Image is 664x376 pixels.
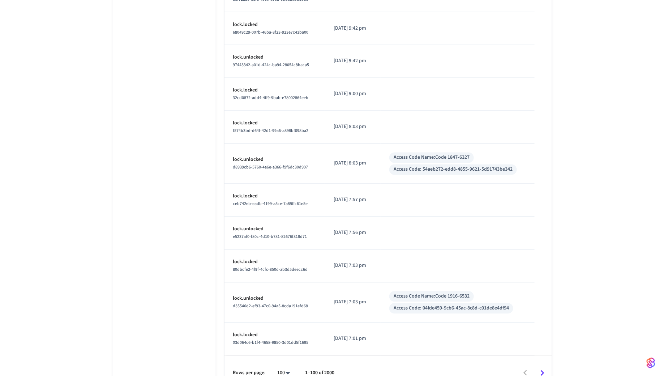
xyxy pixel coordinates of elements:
[233,234,307,240] span: e5237af0-f80c-4d10-b781-82676f818d71
[233,87,317,94] p: lock.locked
[394,154,470,162] div: Access Code Name: Code 1847-6327
[394,305,509,312] div: Access Code: 04fde459-9cb6-45ac-8c8d-c01de8e4df94
[233,295,317,303] p: lock.unlocked
[334,229,372,237] p: [DATE] 7:56 pm
[394,293,470,300] div: Access Code Name: Code 1916-6532
[233,332,317,339] p: lock.locked
[233,120,317,127] p: lock.locked
[233,193,317,200] p: lock.locked
[233,54,317,61] p: lock.unlocked
[334,335,372,343] p: [DATE] 7:01 pm
[233,128,309,134] span: f574b3bd-d64f-42d1-99a6-a898bf098ba2
[233,156,317,164] p: lock.unlocked
[334,123,372,131] p: [DATE] 8:03 pm
[233,340,309,346] span: 03d064c6-b1f4-4658-9850-3d01dd5f1695
[233,21,317,29] p: lock.locked
[233,258,317,266] p: lock.locked
[394,166,513,174] div: Access Code: 54aeb272-edd8-4855-9621-5d91743be342
[233,62,309,68] span: 97443342-a01d-424c-ba94-28054c8baca5
[334,262,372,270] p: [DATE] 7:03 pm
[233,29,309,35] span: 68049c29-007b-46ba-8f23-923e7c43ba00
[233,303,308,309] span: d35546d2-ef93-47c0-94a5-8cda191efd68
[334,57,372,65] p: [DATE] 9:42 pm
[334,160,372,167] p: [DATE] 8:03 pm
[334,25,372,32] p: [DATE] 9:42 pm
[334,90,372,98] p: [DATE] 9:00 pm
[233,267,308,273] span: 80dbcfe2-4f9f-4cfc-850d-ab3d5deecc6d
[334,299,372,306] p: [DATE] 7:03 pm
[233,164,308,171] span: d8939cb6-5760-4a6e-a366-f9f6dc30d907
[233,201,308,207] span: ceb742eb-eadb-4199-a5ce-7a89ffc61e5e
[334,196,372,204] p: [DATE] 7:57 pm
[233,95,309,101] span: 32cd0872-add4-4ff9-9bab-e78002864eeb
[647,357,655,369] img: SeamLogoGradient.69752ec5.svg
[233,226,317,233] p: lock.unlocked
